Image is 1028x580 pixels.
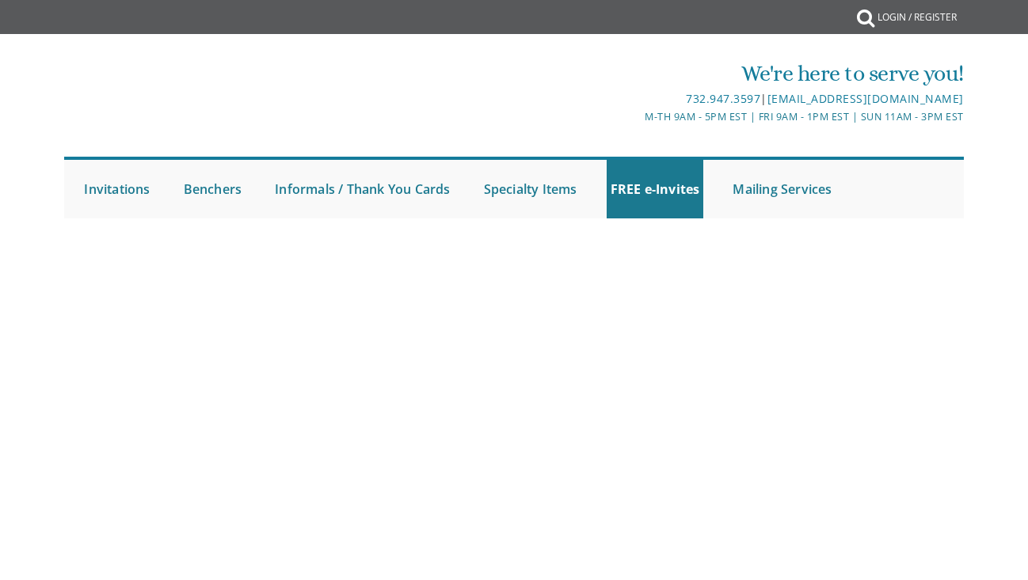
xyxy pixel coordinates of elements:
[80,160,154,218] a: Invitations
[271,160,454,218] a: Informals / Thank You Cards
[607,160,704,218] a: FREE e-Invites
[686,91,760,106] a: 732.947.3597
[365,58,964,89] div: We're here to serve you!
[480,160,581,218] a: Specialty Items
[767,91,964,106] a: [EMAIL_ADDRESS][DOMAIN_NAME]
[180,160,246,218] a: Benchers
[365,108,964,125] div: M-Th 9am - 5pm EST | Fri 9am - 1pm EST | Sun 11am - 3pm EST
[365,89,964,108] div: |
[729,160,836,218] a: Mailing Services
